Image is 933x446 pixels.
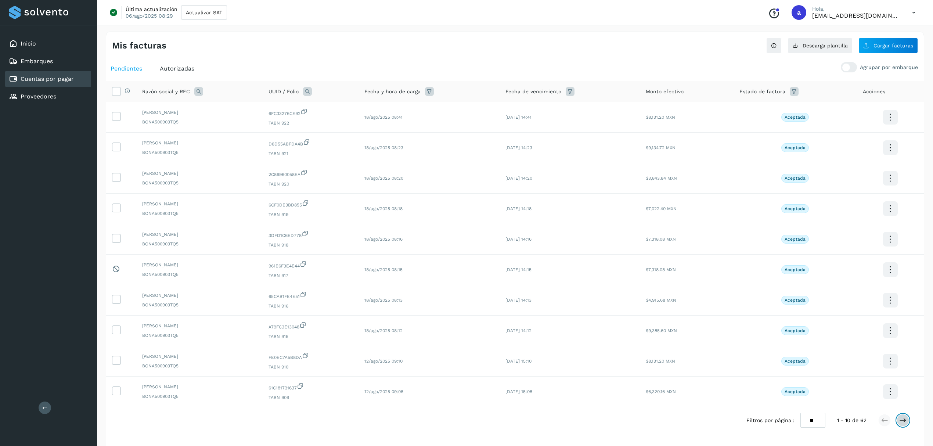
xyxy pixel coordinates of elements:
p: acruz@pakmailcentrooperativo.com [812,12,900,19]
span: TABN 918 [269,242,353,248]
a: Cuentas por pagar [21,75,74,82]
span: 18/ago/2025 08:13 [364,298,403,303]
span: TABN 921 [269,150,353,157]
span: BONA500903TQ5 [142,363,257,369]
p: Última actualización [126,6,177,12]
span: [DATE] 14:18 [505,206,532,211]
span: Filtros por página : [746,417,795,424]
span: TABN 920 [269,181,353,187]
span: 18/ago/2025 08:15 [364,267,403,272]
span: TABN 910 [269,364,353,370]
p: Aceptada [785,298,806,303]
span: BONA500903TQ5 [142,271,257,278]
span: 18/ago/2025 08:20 [364,176,403,181]
span: [DATE] 14:41 [505,115,532,120]
span: [PERSON_NAME] [142,109,257,116]
p: Aceptada [785,359,806,364]
span: 961E6F3E4E44 [269,260,353,269]
a: Inicio [21,40,36,47]
span: 6FC33276CE92 [269,108,353,117]
span: [DATE] 14:20 [505,176,532,181]
span: 18/ago/2025 08:12 [364,328,403,333]
span: [PERSON_NAME] [142,353,257,360]
span: [PERSON_NAME] [142,201,257,207]
span: TABN 922 [269,120,353,126]
span: 12/ago/2025 09:08 [364,389,403,394]
p: Aceptada [785,328,806,333]
span: [PERSON_NAME] [142,231,257,238]
span: TABN 917 [269,272,353,279]
span: [DATE] 14:13 [505,298,532,303]
span: BONA500903TQ5 [142,241,257,247]
div: Embarques [5,53,91,69]
span: BONA500903TQ5 [142,149,257,156]
span: $7,318.08 MXN [646,237,676,242]
span: BONA500903TQ5 [142,393,257,400]
h4: Mis facturas [112,40,166,51]
span: Autorizadas [160,65,194,72]
div: Cuentas por pagar [5,71,91,87]
span: [DATE] 14:12 [505,328,532,333]
span: 18/ago/2025 08:23 [364,145,403,150]
span: [PERSON_NAME] [142,140,257,146]
span: $7,318.08 MXN [646,267,676,272]
span: $9,134.72 MXN [646,145,676,150]
span: Pendientes [111,65,142,72]
p: Aceptada [785,237,806,242]
button: Cargar facturas [858,38,918,53]
span: 61C181721637 [269,382,353,391]
span: [DATE] 15:10 [505,359,532,364]
span: 6CF0DE3BD855 [269,199,353,208]
p: Agrupar por embarque [860,64,918,71]
div: Inicio [5,36,91,52]
span: Actualizar SAT [186,10,222,15]
p: 06/ago/2025 08:29 [126,12,173,19]
span: $7,022.40 MXN [646,206,677,211]
p: Aceptada [785,389,806,394]
a: Embarques [21,58,53,65]
span: 18/ago/2025 08:18 [364,206,403,211]
span: $6,320.16 MXN [646,389,676,394]
span: $9,385.60 MXN [646,328,677,333]
span: BONA500903TQ5 [142,210,257,217]
span: $3,843.84 MXN [646,176,677,181]
p: Aceptada [785,206,806,211]
p: Hola, [812,6,900,12]
p: Aceptada [785,145,806,150]
span: Estado de factura [739,88,785,96]
span: 65CAB1FE4E51 [269,291,353,300]
span: BONA500903TQ5 [142,180,257,186]
span: Cargar facturas [873,43,913,48]
span: 1 - 10 de 62 [837,417,867,424]
span: [PERSON_NAME] [142,323,257,329]
span: [PERSON_NAME] [142,170,257,177]
span: A79FC3E13048 [269,321,353,330]
span: Fecha y hora de carga [364,88,421,96]
span: Monto efectivo [646,88,684,96]
span: 3DFD1C6ED778 [269,230,353,239]
span: BONA500903TQ5 [142,119,257,125]
button: Descarga plantilla [788,38,853,53]
span: BONA500903TQ5 [142,302,257,308]
span: 2C86960058EA [269,169,353,178]
span: [DATE] 14:23 [505,145,532,150]
p: Aceptada [785,267,806,272]
span: Razón social y RFC [142,88,190,96]
span: TABN 915 [269,333,353,340]
span: [DATE] 14:15 [505,267,532,272]
span: 18/ago/2025 08:41 [364,115,403,120]
span: 12/ago/2025 09:10 [364,359,403,364]
p: Aceptada [785,115,806,120]
span: UUID / Folio [269,88,299,96]
span: TABN 919 [269,211,353,218]
span: $8,131.20 MXN [646,359,675,364]
div: Proveedores [5,89,91,105]
span: TABN 916 [269,303,353,309]
span: [PERSON_NAME] [142,262,257,268]
span: Descarga plantilla [803,43,848,48]
span: $4,915.68 MXN [646,298,676,303]
span: [PERSON_NAME] [142,292,257,299]
span: Fecha de vencimiento [505,88,561,96]
span: FE0EC7A5B8DA [269,352,353,361]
